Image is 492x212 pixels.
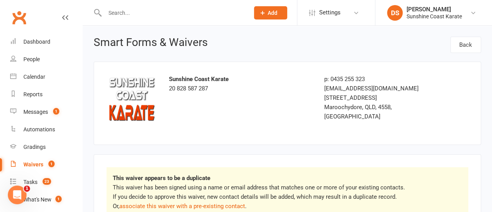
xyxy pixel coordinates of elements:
[450,37,481,53] a: Back
[10,103,82,121] a: Messages 1
[48,161,55,167] span: 1
[407,13,462,20] div: Sunshine Coast Karate
[24,185,30,192] span: 1
[43,178,51,185] span: 23
[8,185,27,204] iframe: Intercom live chat
[169,74,313,93] div: 20 828 587 287
[10,138,82,156] a: Gradings
[407,6,462,13] div: [PERSON_NAME]
[23,39,50,45] div: Dashboard
[23,126,55,132] div: Automations
[10,173,82,191] a: Tasks 23
[23,179,37,185] div: Tasks
[324,74,437,84] div: p: 0435 255 323
[387,5,403,21] div: DS
[10,86,82,103] a: Reports
[23,144,46,150] div: Gradings
[23,196,52,203] div: What's New
[113,175,210,182] strong: This waiver appears to be a duplicate
[10,191,82,208] a: What's New1
[169,76,228,83] strong: Sunshine Coast Karate
[319,4,341,21] span: Settings
[55,196,62,202] span: 1
[113,183,462,211] p: This waiver has been signed using a name or email address that matches one or more of your existi...
[10,51,82,68] a: People
[23,56,40,62] div: People
[102,7,244,18] input: Search...
[10,33,82,51] a: Dashboard
[23,91,43,97] div: Reports
[268,10,277,16] span: Add
[10,121,82,138] a: Automations
[9,8,29,27] a: Clubworx
[23,109,48,115] div: Messages
[23,161,43,168] div: Waivers
[53,108,59,115] span: 1
[10,156,82,173] a: Waivers 1
[23,74,45,80] div: Calendar
[107,74,157,125] img: image1681128338.png
[324,84,437,93] div: [EMAIL_ADDRESS][DOMAIN_NAME]
[324,102,437,121] div: Maroochydore, QLD, 4558, [GEOGRAPHIC_DATA]
[119,203,245,210] a: associate this waiver with a pre-existing contact
[10,68,82,86] a: Calendar
[254,6,287,19] button: Add
[94,37,208,51] h1: Smart Forms & Waivers
[324,93,437,102] div: [STREET_ADDRESS]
